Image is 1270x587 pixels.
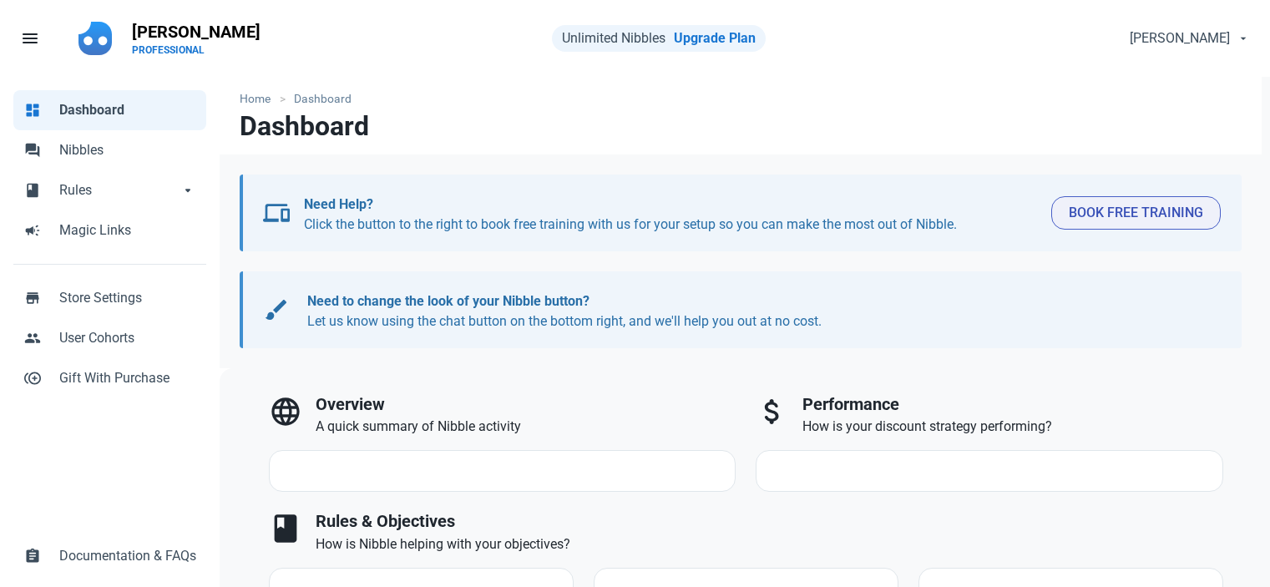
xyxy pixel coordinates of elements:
[24,288,41,305] span: store
[132,20,261,43] p: [PERSON_NAME]
[1069,203,1203,223] span: Book Free Training
[1130,28,1230,48] span: [PERSON_NAME]
[307,291,1205,331] p: Let us know using the chat button on the bottom right, and we'll help you out at no cost.
[562,30,665,46] span: Unlimited Nibbles
[304,196,373,212] b: Need Help?
[122,13,271,63] a: [PERSON_NAME]PROFESSIONAL
[802,417,1223,437] p: How is your discount strategy performing?
[20,28,40,48] span: menu
[13,170,206,210] a: bookRulesarrow_drop_down
[802,395,1223,414] h3: Performance
[180,180,196,197] span: arrow_drop_down
[304,195,1038,235] p: Click the button to the right to book free training with us for your setup so you can make the mo...
[316,534,1223,554] p: How is Nibble helping with your objectives?
[13,90,206,130] a: dashboardDashboard
[13,358,206,398] a: control_point_duplicateGift With Purchase
[59,100,196,120] span: Dashboard
[316,417,736,437] p: A quick summary of Nibble activity
[316,512,1223,531] h3: Rules & Objectives
[674,30,756,46] a: Upgrade Plan
[263,296,290,323] span: brush
[307,293,589,309] b: Need to change the look of your Nibble button?
[24,180,41,197] span: book
[24,328,41,345] span: people
[240,90,279,108] a: Home
[240,111,369,141] h1: Dashboard
[13,278,206,318] a: storeStore Settings
[13,318,206,358] a: peopleUser Cohorts
[13,210,206,250] a: campaignMagic Links
[59,180,180,200] span: Rules
[220,77,1262,111] nav: breadcrumbs
[1051,196,1221,230] button: Book Free Training
[59,220,196,240] span: Magic Links
[24,546,41,563] span: assignment
[24,100,41,117] span: dashboard
[24,140,41,157] span: forum
[13,536,206,576] a: assignmentDocumentation & FAQs
[59,546,196,566] span: Documentation & FAQs
[13,130,206,170] a: forumNibbles
[316,395,736,414] h3: Overview
[59,288,196,308] span: Store Settings
[269,512,302,545] span: book
[263,200,290,226] span: devices
[269,395,302,428] span: language
[132,43,261,57] p: PROFESSIONAL
[24,220,41,237] span: campaign
[59,368,196,388] span: Gift With Purchase
[59,328,196,348] span: User Cohorts
[59,140,196,160] span: Nibbles
[1116,22,1260,55] button: [PERSON_NAME]
[24,368,41,385] span: control_point_duplicate
[756,395,789,428] span: attach_money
